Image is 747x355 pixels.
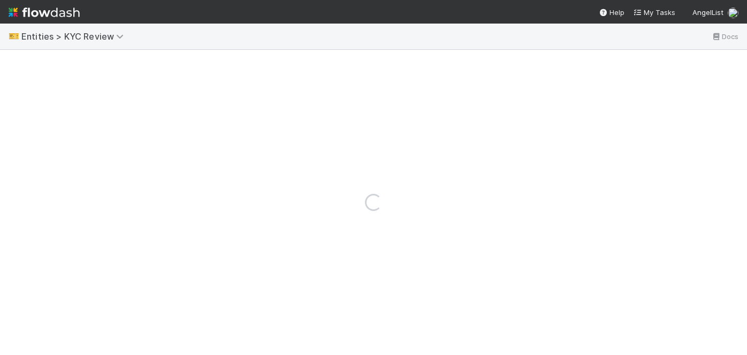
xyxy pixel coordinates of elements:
[21,31,129,42] span: Entities > KYC Review
[9,3,80,21] img: logo-inverted-e16ddd16eac7371096b0.svg
[633,7,675,18] a: My Tasks
[692,8,723,17] span: AngelList
[633,8,675,17] span: My Tasks
[9,32,19,41] span: 🎫
[728,7,738,18] img: avatar_d8fc9ee4-bd1b-4062-a2a8-84feb2d97839.png
[599,7,624,18] div: Help
[711,30,738,43] a: Docs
